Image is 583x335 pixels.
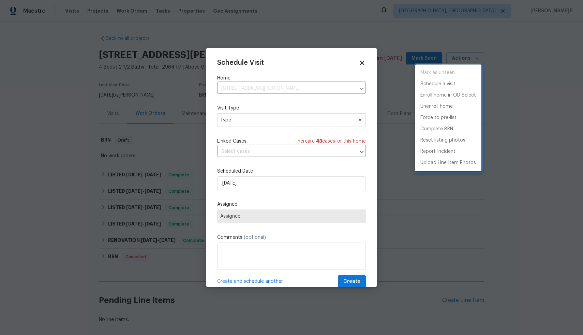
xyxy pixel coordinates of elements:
[420,92,476,99] p: Enroll home in OD Select
[420,103,453,110] p: Unenroll home
[420,114,457,121] p: Force to pre-list
[420,137,465,144] p: Reset listing photos
[420,159,476,166] p: Upload Line Item Photos
[420,126,453,133] p: Complete BRN
[420,81,455,88] p: Schedule a visit
[420,148,455,155] p: Report Incident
